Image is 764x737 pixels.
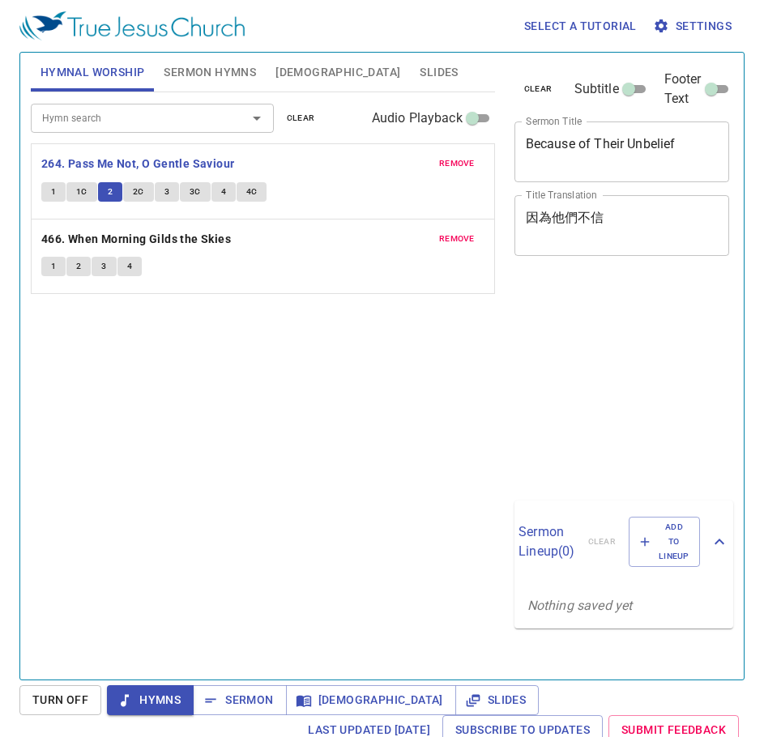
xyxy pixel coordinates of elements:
[508,273,689,494] iframe: from-child
[237,182,267,202] button: 4C
[372,109,463,128] span: Audio Playback
[127,259,132,274] span: 4
[19,11,245,40] img: True Jesus Church
[664,70,702,109] span: Footer Text
[526,136,719,167] textarea: Because of Their Unbelief
[98,182,122,202] button: 2
[164,62,256,83] span: Sermon Hymns
[299,690,443,710] span: [DEMOGRAPHIC_DATA]
[514,79,562,99] button: clear
[527,598,633,613] i: Nothing saved yet
[155,182,179,202] button: 3
[19,685,101,715] button: Turn Off
[51,259,56,274] span: 1
[133,185,144,199] span: 2C
[101,259,106,274] span: 3
[164,185,169,199] span: 3
[41,229,234,249] button: 466. When Morning Gilds the Skies
[123,182,154,202] button: 2C
[66,182,97,202] button: 1C
[245,107,268,130] button: Open
[190,185,201,199] span: 3C
[120,690,181,710] span: Hymns
[221,185,226,199] span: 4
[180,182,211,202] button: 3C
[277,109,325,128] button: clear
[429,154,484,173] button: remove
[108,185,113,199] span: 2
[468,690,526,710] span: Slides
[286,685,456,715] button: [DEMOGRAPHIC_DATA]
[574,79,619,99] span: Subtitle
[287,111,315,126] span: clear
[41,154,237,174] button: 264. Pass Me Not, O Gentle Saviour
[211,182,236,202] button: 4
[32,690,88,710] span: Turn Off
[518,11,643,41] button: Select a tutorial
[246,185,258,199] span: 4C
[76,185,87,199] span: 1C
[117,257,142,276] button: 4
[76,259,81,274] span: 2
[439,156,475,171] span: remove
[455,685,539,715] button: Slides
[524,16,637,36] span: Select a tutorial
[275,62,400,83] span: [DEMOGRAPHIC_DATA]
[66,257,91,276] button: 2
[656,16,732,36] span: Settings
[41,257,66,276] button: 1
[629,517,700,568] button: Add to Lineup
[439,232,475,246] span: remove
[41,154,235,174] b: 264. Pass Me Not, O Gentle Saviour
[524,82,553,96] span: clear
[526,210,719,241] textarea: 因為他們不信
[206,690,273,710] span: Sermon
[514,501,733,584] div: Sermon Lineup(0)clearAdd to Lineup
[429,229,484,249] button: remove
[519,522,574,561] p: Sermon Lineup ( 0 )
[107,685,194,715] button: Hymns
[639,520,689,564] span: Add to Lineup
[41,229,231,249] b: 466. When Morning Gilds the Skies
[193,685,286,715] button: Sermon
[41,62,145,83] span: Hymnal Worship
[51,185,56,199] span: 1
[420,62,458,83] span: Slides
[92,257,116,276] button: 3
[41,182,66,202] button: 1
[650,11,738,41] button: Settings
